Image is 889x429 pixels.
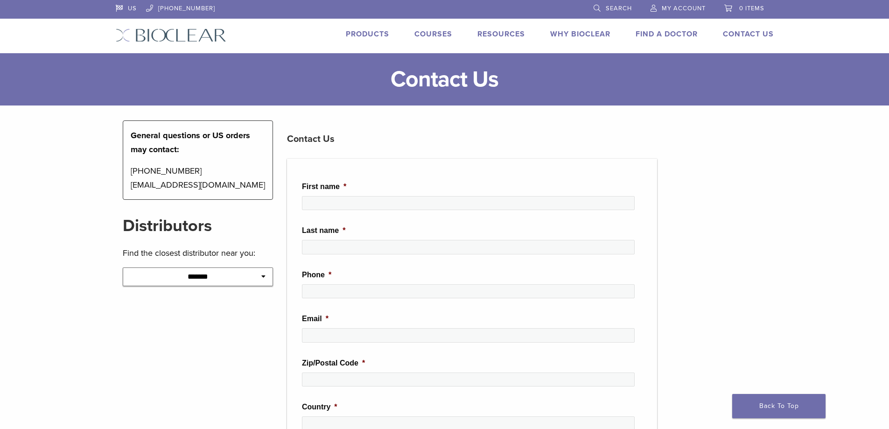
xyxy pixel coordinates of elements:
[287,128,657,150] h3: Contact Us
[302,314,329,324] label: Email
[636,29,698,39] a: Find A Doctor
[550,29,610,39] a: Why Bioclear
[662,5,706,12] span: My Account
[739,5,764,12] span: 0 items
[414,29,452,39] a: Courses
[302,226,345,236] label: Last name
[302,402,337,412] label: Country
[477,29,525,39] a: Resources
[723,29,774,39] a: Contact Us
[131,164,266,192] p: [PHONE_NUMBER] [EMAIL_ADDRESS][DOMAIN_NAME]
[346,29,389,39] a: Products
[123,215,273,237] h2: Distributors
[131,130,250,155] strong: General questions or US orders may contact:
[123,246,273,260] p: Find the closest distributor near you:
[732,394,826,418] a: Back To Top
[116,28,226,42] img: Bioclear
[302,270,331,280] label: Phone
[606,5,632,12] span: Search
[302,182,346,192] label: First name
[302,359,365,368] label: Zip/Postal Code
